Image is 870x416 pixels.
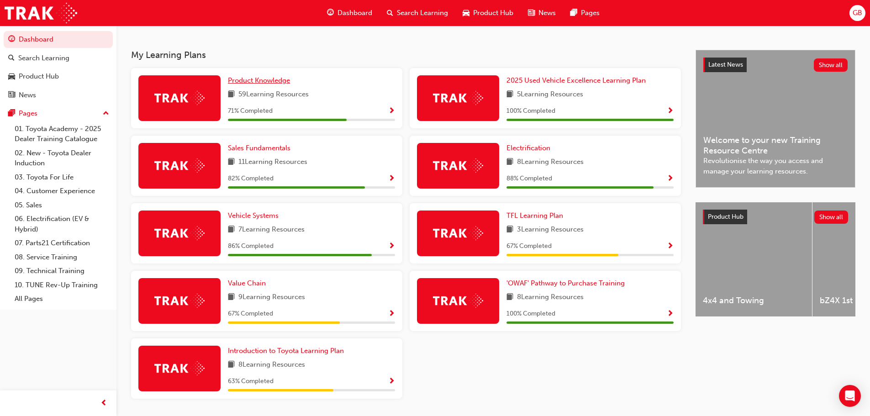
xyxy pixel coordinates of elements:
[19,71,59,82] div: Product Hub
[154,294,205,308] img: Trak
[228,241,274,252] span: 86 % Completed
[11,198,113,212] a: 05. Sales
[517,292,584,303] span: 8 Learning Resources
[228,292,235,303] span: book-icon
[131,50,681,60] h3: My Learning Plans
[11,236,113,250] a: 07. Parts21 Certification
[506,174,552,184] span: 88 % Completed
[100,398,107,409] span: prev-icon
[228,309,273,319] span: 67 % Completed
[506,224,513,236] span: book-icon
[11,212,113,236] a: 06. Electrification (EV & Hybrid)
[703,210,848,224] a: Product HubShow all
[667,107,674,116] span: Show Progress
[238,89,309,100] span: 59 Learning Resources
[563,4,607,22] a: pages-iconPages
[228,75,294,86] a: Product Knowledge
[506,157,513,168] span: book-icon
[5,3,77,23] img: Trak
[696,50,855,188] a: Latest NewsShow allWelcome to your new Training Resource CentreRevolutionise the way you access a...
[8,91,15,100] span: news-icon
[528,7,535,19] span: news-icon
[388,376,395,387] button: Show Progress
[103,108,109,120] span: up-icon
[433,158,483,173] img: Trak
[11,278,113,292] a: 10. TUNE Rev-Up Training
[853,8,862,18] span: GB
[228,106,273,116] span: 71 % Completed
[667,241,674,252] button: Show Progress
[4,50,113,67] a: Search Learning
[11,184,113,198] a: 04. Customer Experience
[388,173,395,184] button: Show Progress
[433,226,483,240] img: Trak
[506,211,567,221] a: TFL Learning Plan
[8,73,15,81] span: car-icon
[238,224,305,236] span: 7 Learning Resources
[228,346,348,356] a: Introduction to Toyota Learning Plan
[388,107,395,116] span: Show Progress
[667,173,674,184] button: Show Progress
[19,90,36,100] div: News
[463,7,469,19] span: car-icon
[4,105,113,122] button: Pages
[228,347,344,355] span: Introduction to Toyota Learning Plan
[506,279,625,287] span: 'OWAF' Pathway to Purchase Training
[154,91,205,105] img: Trak
[19,108,37,119] div: Pages
[506,89,513,100] span: book-icon
[11,146,113,170] a: 02. New - Toyota Dealer Induction
[517,89,583,100] span: 5 Learning Resources
[667,310,674,318] span: Show Progress
[388,105,395,117] button: Show Progress
[327,7,334,19] span: guage-icon
[238,157,307,168] span: 11 Learning Resources
[337,8,372,18] span: Dashboard
[506,143,554,153] a: Electrification
[320,4,380,22] a: guage-iconDashboard
[388,378,395,386] span: Show Progress
[388,242,395,251] span: Show Progress
[11,122,113,146] a: 01. Toyota Academy - 2025 Dealer Training Catalogue
[11,170,113,184] a: 03. Toyota For Life
[517,157,584,168] span: 8 Learning Resources
[455,4,521,22] a: car-iconProduct Hub
[388,175,395,183] span: Show Progress
[703,135,848,156] span: Welcome to your new Training Resource Centre
[433,294,483,308] img: Trak
[521,4,563,22] a: news-iconNews
[388,310,395,318] span: Show Progress
[506,144,550,152] span: Electrification
[708,61,743,68] span: Latest News
[703,156,848,176] span: Revolutionise the way you access and manage your learning resources.
[538,8,556,18] span: News
[839,385,861,407] div: Open Intercom Messenger
[506,241,552,252] span: 67 % Completed
[506,76,646,84] span: 2025 Used Vehicle Excellence Learning Plan
[11,250,113,264] a: 08. Service Training
[4,31,113,48] a: Dashboard
[8,110,15,118] span: pages-icon
[11,264,113,278] a: 09. Technical Training
[8,54,15,63] span: search-icon
[154,158,205,173] img: Trak
[228,157,235,168] span: book-icon
[506,106,555,116] span: 100 % Completed
[238,359,305,371] span: 8 Learning Resources
[228,144,290,152] span: Sales Fundamentals
[696,202,812,316] a: 4x4 and Towing
[380,4,455,22] a: search-iconSearch Learning
[667,105,674,117] button: Show Progress
[228,279,266,287] span: Value Chain
[814,211,849,224] button: Show all
[667,308,674,320] button: Show Progress
[8,36,15,44] span: guage-icon
[228,143,294,153] a: Sales Fundamentals
[506,211,563,220] span: TFL Learning Plan
[228,376,274,387] span: 63 % Completed
[506,292,513,303] span: book-icon
[154,226,205,240] img: Trak
[228,89,235,100] span: book-icon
